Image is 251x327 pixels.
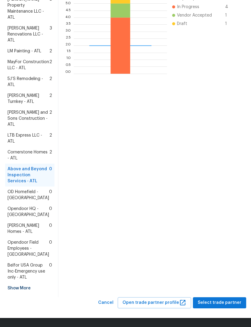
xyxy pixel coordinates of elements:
span: MayFor Construction LLC - ATL [8,59,49,71]
span: 2 [49,93,52,105]
button: Open trade partner profile [118,297,191,308]
span: 5J’S Remodeling - ATL [8,76,49,88]
span: LTB Express LLC - ATL [8,132,49,144]
text: 1.5 [66,51,71,54]
span: Open trade partner profile [122,299,186,307]
span: 0 [49,223,52,235]
text: 4.5 [65,8,71,12]
span: OD Homefield - [GEOGRAPHIC_DATA] [8,189,49,201]
text: 4.0 [65,16,71,19]
span: 0 [49,166,52,184]
span: [PERSON_NAME] Turnkey - ATL [8,93,49,105]
span: 2 [49,48,52,54]
button: Cancel [96,297,116,308]
span: Cornerstone Homes - ATL [8,149,49,161]
span: Select trade partner [198,299,241,307]
span: 2 [49,76,52,88]
span: 1 [225,21,235,27]
span: 2 [49,149,52,161]
span: 2 [49,110,52,128]
span: Above and Beyond Inspection Services - ATL [8,166,49,184]
span: 4 [225,4,235,10]
span: Belfor USA Group Inc-Emergency use only - ATL [8,262,49,280]
span: In Progress [177,4,199,10]
text: 2.0 [65,44,71,47]
text: 5.0 [65,2,71,5]
span: Opendoor HQ - [GEOGRAPHIC_DATA] [8,206,49,218]
span: [PERSON_NAME] Homes - ATL [8,223,49,235]
span: Opendoor Field Employees - [GEOGRAPHIC_DATA] [8,239,49,258]
span: 2 [49,132,52,144]
span: 0 [49,239,52,258]
span: Vendor Accepted [177,12,212,18]
span: [PERSON_NAME] and Sons Construction - ATL [8,110,49,128]
div: Show More [5,283,54,294]
span: 3 [50,25,52,43]
span: Draft [177,21,187,27]
span: 1 [225,12,235,18]
span: LM Painting - ATL [8,48,41,54]
text: 0.0 [65,72,71,75]
text: 2.5 [66,37,71,40]
span: [PERSON_NAME] Renovations LLC - ATL [8,25,50,43]
span: 0 [49,189,52,201]
span: 0 [49,262,52,280]
button: Select trade partner [193,297,246,308]
text: 3.5 [66,23,71,26]
span: 2 [49,59,52,71]
span: Cancel [98,299,113,307]
text: 1.0 [66,58,71,61]
span: 0 [49,206,52,218]
text: 3.0 [65,29,71,33]
text: 0.5 [65,65,71,68]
